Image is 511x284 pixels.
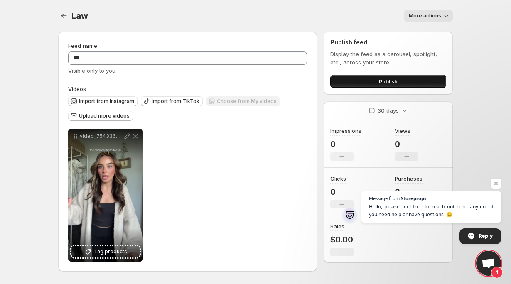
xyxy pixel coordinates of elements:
[71,11,88,21] span: Law
[330,50,446,66] p: Display the feed as a carousel, spotlight, etc., across your store.
[395,174,423,183] h3: Purchases
[79,113,130,119] span: Upload more videos
[330,127,361,135] h3: Impressions
[94,247,127,256] span: Tag products
[369,203,494,218] span: Hello, please feel free to reach out here anytime if you need help or have questions. 😊
[152,98,199,105] span: Import from TikTok
[409,12,441,19] span: More actions
[330,75,446,88] button: Publish
[79,98,134,105] span: Import from Instagram
[476,251,501,276] div: Open chat
[395,187,423,197] p: 0
[68,42,97,49] span: Feed name
[330,235,354,245] p: $0.00
[395,127,410,135] h3: Views
[330,174,346,183] h3: Clicks
[404,10,453,22] button: More actions
[401,196,426,201] span: Storeprops
[68,96,138,106] button: Import from Instagram
[330,222,344,230] h3: Sales
[369,196,400,201] span: Message from
[68,129,143,262] div: video_7543364564264422670Tag products
[378,106,399,115] p: 30 days
[395,139,418,149] p: 0
[80,133,123,140] p: video_7543364564264422670
[71,246,140,257] button: Tag products
[491,267,503,278] span: 1
[68,67,117,74] span: Visible only to you.
[330,38,446,47] h2: Publish feed
[330,139,361,149] p: 0
[330,187,354,197] p: 0
[379,77,398,86] span: Publish
[68,111,133,121] button: Upload more videos
[141,96,203,106] button: Import from TikTok
[68,86,86,92] span: Videos
[479,229,493,243] span: Reply
[58,10,70,22] button: Settings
